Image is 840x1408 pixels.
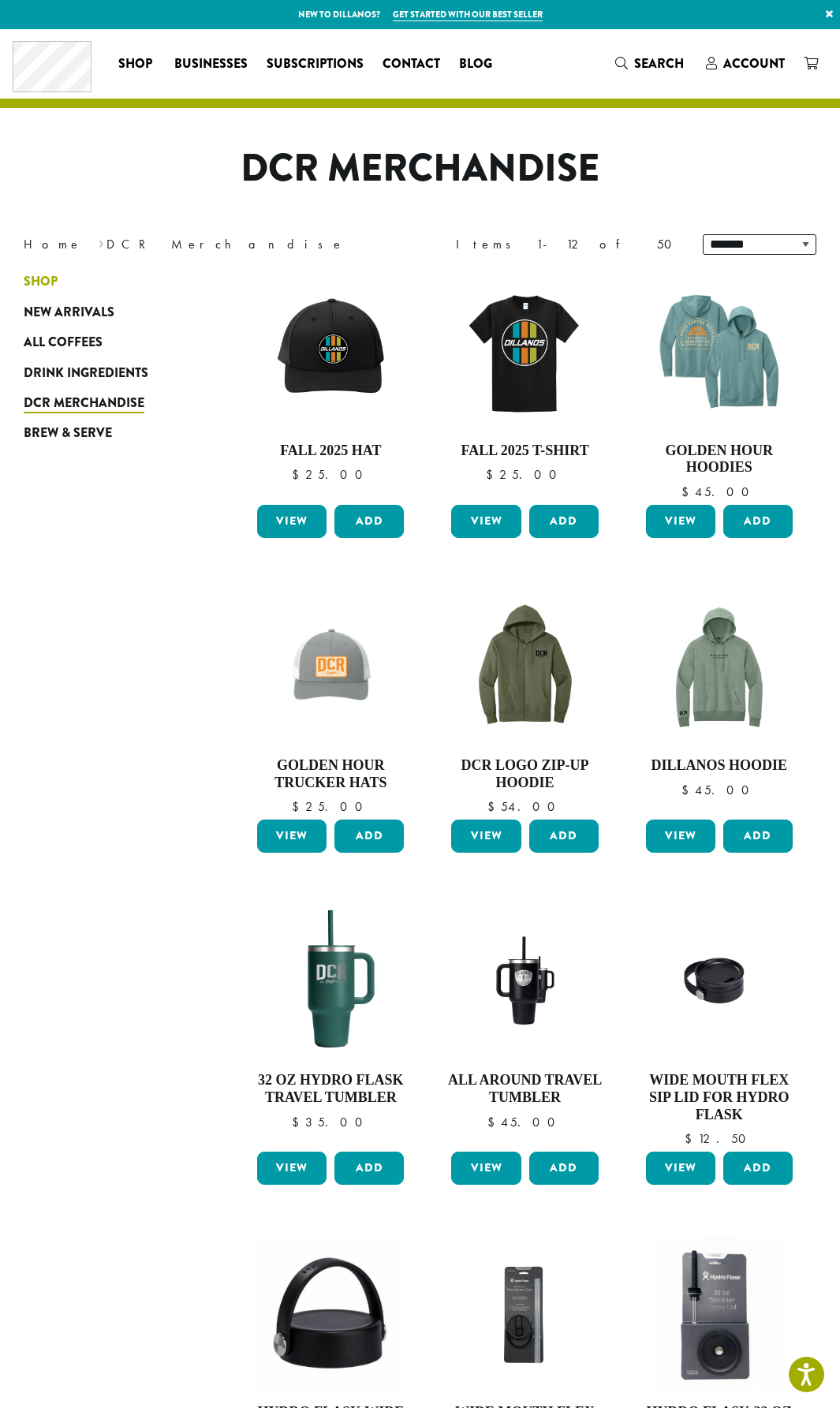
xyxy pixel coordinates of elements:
[685,1130,698,1147] span: $
[24,418,186,448] a: Brew & Serve
[642,443,797,476] h4: Golden Hour Hoodies
[681,484,756,500] bdi: 45.00
[292,1114,305,1130] span: $
[447,275,602,429] img: DCR-Retro-Three-Strip-Circle-Tee-Fall-WEB-scaled.jpg
[642,905,797,1145] a: Wide Mouth Flex Sip Lid for Hydro Flask $12.50
[642,757,797,775] h4: Dillanos Hoodie
[24,267,186,297] a: Shop
[24,333,103,353] span: All Coffees
[642,590,797,813] a: Dillanos Hoodie $45.00
[383,54,440,74] span: Contact
[257,820,327,853] a: View
[529,1152,599,1185] button: Add
[447,757,602,791] h4: DCR Logo Zip-Up Hoodie
[253,905,408,1059] img: 32TravelTumbler_Fir-e1741126779857.png
[681,782,695,798] span: $
[253,275,408,429] img: DCR-Retro-Three-Strip-Circle-Patch-Trucker-Hat-Fall-WEB-scaled.jpg
[646,820,715,853] a: View
[451,820,521,853] a: View
[393,8,543,21] a: Get started with our best seller
[292,798,370,815] bdi: 25.00
[456,235,679,254] div: Items 1-12 of 50
[642,1237,797,1391] img: 22oz-Tumbler-Straw-Lid-Hydro-Flask-300x300.jpg
[486,466,564,483] bdi: 25.00
[24,303,114,323] span: New Arrivals
[24,297,186,327] a: New Arrivals
[642,590,797,745] img: DCR-Dillanos-Hoodie-Laurel-Green.png
[447,443,602,460] h4: Fall 2025 T-Shirt
[447,905,602,1145] a: All Around Travel Tumbler $45.00
[634,54,684,73] span: Search
[12,146,828,192] h1: DCR Merchandise
[109,51,165,77] a: Shop
[529,820,599,853] button: Add
[646,505,715,538] a: View
[685,1130,753,1147] bdi: 12.50
[292,466,370,483] bdi: 25.00
[447,590,602,813] a: DCR Logo Zip-Up Hoodie $54.00
[24,364,148,383] span: Drink Ingredients
[253,590,408,813] a: Golden Hour Trucker Hats $25.00
[723,505,793,538] button: Add
[447,590,602,745] img: DCR-Dillanos-Zip-Up-Hoodie-Military-Green.png
[646,1152,715,1185] a: View
[451,1152,521,1185] a: View
[257,505,327,538] a: View
[24,327,186,357] a: All Coffees
[451,505,521,538] a: View
[681,782,756,798] bdi: 45.00
[642,275,797,429] img: DCR-SS-Golden-Hour-Hoodie-Eucalyptus-Blue-1200x1200-Web-e1744312709309.png
[334,505,404,538] button: Add
[253,757,408,791] h4: Golden Hour Trucker Hats
[24,236,82,252] a: Home
[486,466,499,483] span: $
[256,1237,405,1391] img: Hydro-Flask-Wide-Mouth-Flex-Cap.jpg
[459,54,492,74] span: Blog
[257,1152,327,1185] a: View
[642,924,797,1040] img: Hydro-Flask-WM-Flex-Sip-Lid-Black_.jpg
[642,275,797,498] a: Golden Hour Hoodies $45.00
[253,275,408,498] a: Fall 2025 Hat $25.00
[99,230,104,254] span: ›
[487,798,501,815] span: $
[174,54,248,74] span: Businesses
[334,1152,404,1185] button: Add
[606,50,696,77] a: Search
[118,54,152,74] span: Shop
[447,1072,602,1106] h4: All Around Travel Tumbler
[723,1152,793,1185] button: Add
[24,394,144,413] span: DCR Merchandise
[487,1114,501,1130] span: $
[487,798,562,815] bdi: 54.00
[723,820,793,853] button: Add
[529,505,599,538] button: Add
[447,924,602,1040] img: T32_Black_1200x900.jpg
[334,820,404,853] button: Add
[292,798,305,815] span: $
[292,1114,370,1130] bdi: 35.00
[24,424,112,443] span: Brew & Serve
[24,388,186,418] a: DCR Merchandise
[253,905,408,1145] a: 32 oz Hydro Flask Travel Tumbler $35.00
[24,357,186,387] a: Drink Ingredients
[253,1072,408,1106] h4: 32 oz Hydro Flask Travel Tumbler
[267,54,364,74] span: Subscriptions
[487,1114,562,1130] bdi: 45.00
[447,275,602,498] a: Fall 2025 T-Shirt $25.00
[723,54,785,73] span: Account
[292,466,305,483] span: $
[253,590,408,745] img: DCR-SS-Golden-Hour-Trucker-Hat-Marigold-Patch-1200x1200-Web-e1744312436823.png
[24,235,397,254] nav: Breadcrumb
[642,1072,797,1123] h4: Wide Mouth Flex Sip Lid for Hydro Flask
[253,443,408,460] h4: Fall 2025 Hat
[447,1257,602,1373] img: Hydro-FlaskF-lex-Sip-Lid-_Stock_1200x900.jpg
[24,272,58,292] span: Shop
[681,484,695,500] span: $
